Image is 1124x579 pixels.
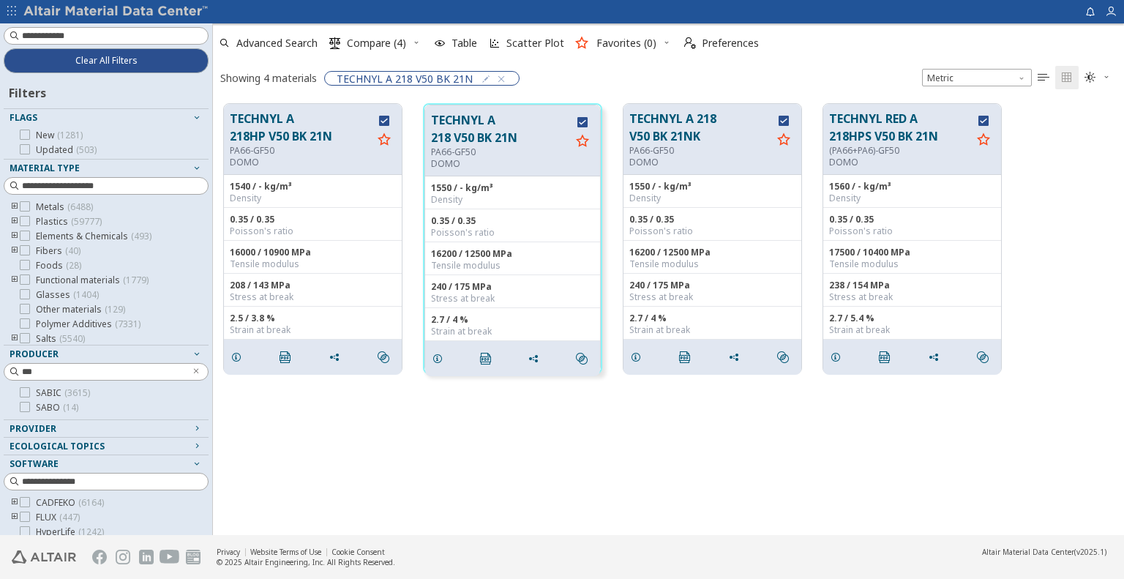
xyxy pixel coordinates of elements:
[12,550,76,564] img: Altair Engineering
[10,422,56,435] span: Provider
[10,497,20,509] i: toogle group
[922,69,1032,86] span: Metric
[629,145,772,157] div: PA66-GF50
[431,182,594,194] div: 1550 / - kg/m³
[337,72,473,85] span: TECHNYL A 218 V50 BK 21N
[76,143,97,156] span: ( 503 )
[230,247,396,258] div: 16000 / 10900 MPa
[66,259,81,272] span: ( 28 )
[331,547,385,557] a: Cookie Consent
[36,289,99,301] span: Glasses
[59,332,85,345] span: ( 5540 )
[629,313,795,324] div: 2.7 / 4 %
[571,130,594,154] button: Favorite
[629,157,772,168] p: DOMO
[629,225,795,237] div: Poisson's ratio
[10,274,20,286] i: toogle group
[105,303,125,315] span: ( 129 )
[273,343,304,372] button: PDF Download
[36,333,85,345] span: Salts
[521,344,552,373] button: Share
[431,215,594,227] div: 0.35 / 0.35
[4,420,209,438] button: Provider
[629,280,795,291] div: 240 / 175 MPa
[829,181,995,193] div: 1560 / - kg/m³
[224,343,255,372] button: Details
[629,247,795,258] div: 16200 / 12500 MPa
[36,130,83,141] span: New
[982,547,1106,557] div: (v2025.1)
[777,351,789,363] i: 
[378,351,389,363] i: 
[1032,66,1055,89] button: Table View
[23,4,210,19] img: Altair Material Data Center
[36,512,80,523] span: FLUX
[220,71,317,85] div: Showing 4 materials
[230,181,396,193] div: 1540 / - kg/m³
[75,55,138,67] span: Clear All Filters
[922,69,1032,86] div: Unit System
[982,547,1074,557] span: Altair Material Data Center
[230,280,396,291] div: 208 / 143 MPa
[230,145,372,157] div: PA66-GF50
[596,38,656,48] span: Favorites (0)
[823,343,854,372] button: Details
[829,247,995,258] div: 17500 / 10400 MPa
[431,111,571,146] button: TECHNYL A 218 V50 BK 21N
[629,214,795,225] div: 0.35 / 0.35
[672,343,703,372] button: PDF Download
[236,38,318,48] span: Advanced Search
[431,248,594,260] div: 16200 / 12500 MPa
[36,260,81,272] span: Foods
[970,343,1001,372] button: Similar search
[431,281,594,293] div: 240 / 175 MPa
[629,324,795,336] div: Strain at break
[10,457,59,470] span: Software
[431,227,594,239] div: Poisson's ratio
[431,326,594,337] div: Strain at break
[322,343,353,372] button: Share
[431,314,594,326] div: 2.7 / 4 %
[569,344,600,373] button: Similar search
[10,333,20,345] i: toogle group
[872,343,903,372] button: PDF Download
[71,215,102,228] span: ( 59777 )
[230,313,396,324] div: 2.5 / 3.8 %
[684,37,696,49] i: 
[57,129,83,141] span: ( 1281 )
[506,38,564,48] span: Scatter Plot
[36,274,149,286] span: Functional materials
[10,162,80,174] span: Material Type
[78,526,104,538] span: ( 1242 )
[921,343,952,372] button: Share
[431,158,571,170] p: DOMO
[36,144,97,156] span: Updated
[230,110,372,145] button: TECHNYL A 218HP V50 BK 21N
[623,343,654,372] button: Details
[629,193,795,204] div: Density
[65,244,80,257] span: ( 40 )
[36,526,104,538] span: HyperLife
[36,216,102,228] span: Plastics
[4,73,53,108] div: Filters
[829,291,995,303] div: Stress at break
[329,37,341,49] i: 
[10,111,37,124] span: Flags
[4,109,209,127] button: Flags
[372,129,396,152] button: Favorite
[36,201,93,213] span: Metals
[10,216,20,228] i: toogle group
[230,258,396,270] div: Tensile modulus
[629,181,795,193] div: 1550 / - kg/m³
[64,386,90,399] span: ( 3615 )
[1079,66,1117,89] button: Theme
[59,511,80,523] span: ( 447 )
[67,201,93,213] span: ( 6488 )
[829,157,972,168] p: DOMO
[63,401,78,414] span: ( 14 )
[230,225,396,237] div: Poisson's ratio
[431,260,594,272] div: Tensile modulus
[10,512,20,523] i: toogle group
[230,324,396,336] div: Strain at break
[1061,72,1073,83] i: 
